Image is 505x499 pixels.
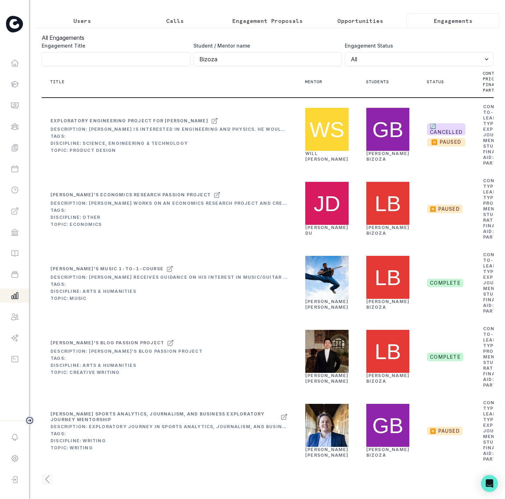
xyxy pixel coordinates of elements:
[232,17,303,25] p: Engagement Proposals
[481,475,498,492] div: Open Intercom Messenger
[193,42,338,49] label: Student / Mentor name
[305,299,349,310] a: [PERSON_NAME] [PERSON_NAME]
[42,42,186,49] label: Engagement Title
[305,151,349,162] a: Will [PERSON_NAME]
[50,349,203,354] div: Description: [PERSON_NAME]'s Blog Passion Project
[50,222,288,227] div: Topic: Economics
[50,356,203,361] div: Tags:
[25,416,34,425] button: Toggle sidebar
[305,225,349,236] a: [PERSON_NAME] Du
[50,148,288,153] div: Topic: Product Design
[6,16,23,32] img: Curious Cardinals Logo
[50,192,211,198] div: [PERSON_NAME]'s Economics Research Passion Project
[50,431,288,437] div: Tags:
[482,474,494,485] svg: page right
[434,17,473,25] p: Engagements
[50,141,288,146] div: Discipline: Science, Engineering & Technology
[345,42,489,49] label: Engagement Status
[366,447,410,458] a: [PERSON_NAME] Bizoza
[50,118,208,124] div: Exploratory Engineering Project for [PERSON_NAME]
[166,17,184,25] p: Calls
[50,289,288,294] div: Discipline: Arts & Humanities
[50,266,163,272] div: [PERSON_NAME]'s Music 1-to-1-course
[50,275,288,280] div: Description: [PERSON_NAME] receives guidance on his interest in music/guitar to build a portfolio...
[50,127,288,132] div: Description: [PERSON_NAME] is interested in engineering and physics. He would like a mentor that ...
[42,474,53,485] svg: page left
[50,363,203,368] div: Discipline: Arts & Humanities
[366,299,410,310] a: [PERSON_NAME] Bizoza
[42,33,494,42] h3: All Engagements
[305,447,349,458] a: [PERSON_NAME] [PERSON_NAME]
[50,201,288,206] div: Description: [PERSON_NAME] works on an economics research project and creates a top quality finis...
[50,411,278,423] div: [PERSON_NAME] sports analytics, journalism, and business exploratory journey mentorship
[427,123,465,135] span: 🔄 CANCELLED
[50,296,288,301] div: Topic: Music
[50,79,65,85] p: Title
[337,17,383,25] p: Opportunities
[50,424,288,430] div: Description: Exploratory journey in sports analytics, journalism, and business
[305,373,349,384] a: [PERSON_NAME] [PERSON_NAME]
[366,373,410,384] a: [PERSON_NAME] Bizoza
[430,139,463,145] div: ⏸️ paused
[427,279,463,287] span: complete
[50,134,288,139] div: Tags:
[366,151,410,162] a: [PERSON_NAME] Bizoza
[366,79,389,85] p: Students
[73,17,91,25] p: Users
[50,445,288,451] div: Topic: Writing
[430,428,460,434] div: ⏸️ paused
[305,79,322,85] p: Mentor
[366,225,410,236] a: [PERSON_NAME] Bizoza
[50,208,288,213] div: Tags:
[427,353,463,361] span: complete
[50,282,288,287] div: Tags:
[50,215,288,220] div: Discipline: Other
[50,438,288,444] div: Discipline: Writing
[430,206,460,212] div: ⏸️ paused
[427,79,444,85] p: Status
[50,340,164,346] div: [PERSON_NAME]'s Blog Passion Project
[50,370,203,375] div: Topic: Creative Writing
